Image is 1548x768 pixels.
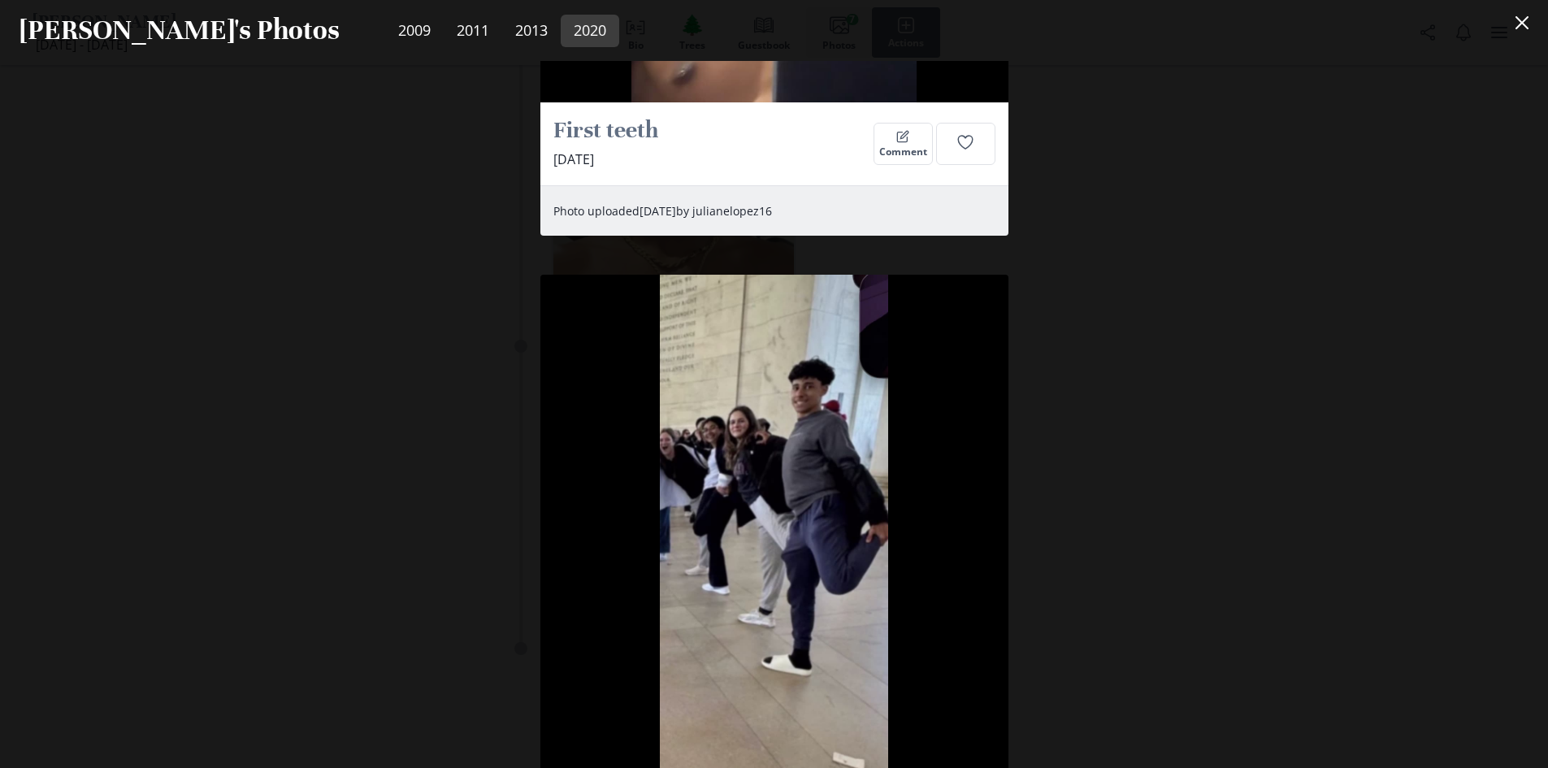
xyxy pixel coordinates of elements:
p: Photo uploaded by julianelopez16 [553,202,979,219]
span: September 28, 2025 [640,203,676,219]
h2: [PERSON_NAME]'s Photos [20,13,340,48]
button: Close [1506,7,1538,39]
a: 2020 [561,15,619,47]
button: Comment [874,123,933,165]
span: Comment [879,146,927,158]
h2: First teeth [553,115,867,146]
span: [DATE] [553,150,594,168]
a: 2011 [444,15,502,47]
a: 2009 [385,15,444,47]
a: 2013 [502,15,561,47]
